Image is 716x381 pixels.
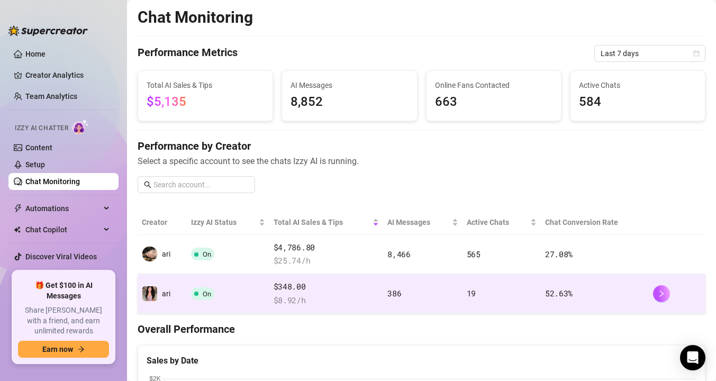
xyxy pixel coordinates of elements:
h4: Performance by Creator [138,139,705,153]
span: 386 [387,288,401,298]
th: AI Messages [383,210,462,235]
input: Search account... [153,179,249,190]
span: $5,135 [147,94,186,109]
span: AI Messages [387,216,449,228]
h2: Chat Monitoring [138,7,253,28]
span: search [144,181,151,188]
h4: Overall Performance [138,322,705,337]
span: ari [162,289,170,298]
span: 🎁 Get $100 in AI Messages [18,280,109,301]
span: Automations [25,200,101,217]
img: ari [142,286,157,301]
span: $ 25.74 /h [274,255,379,267]
img: AI Chatter [72,119,89,134]
span: 27.08 % [545,249,573,259]
a: Home [25,50,46,58]
span: right [658,290,665,297]
span: AI Messages [291,79,408,91]
span: Last 7 days [601,46,699,61]
span: On [203,290,211,298]
th: Izzy AI Status [187,210,269,235]
span: $ 8.92 /h [274,294,379,307]
span: 19 [467,288,476,298]
span: 52.63 % [545,288,573,298]
span: Izzy AI Chatter [15,123,68,133]
div: Sales by Date [147,354,696,367]
span: Earn now [42,345,73,353]
a: Discover Viral Videos [25,252,97,261]
span: Total AI Sales & Tips [147,79,264,91]
img: logo-BBDzfeDw.svg [8,25,88,36]
span: calendar [693,50,700,57]
span: 565 [467,249,481,259]
span: 584 [579,92,696,112]
span: Total AI Sales & Tips [274,216,371,228]
span: arrow-right [77,346,85,353]
span: 8,852 [291,92,408,112]
span: Chat Copilot [25,221,101,238]
span: Select a specific account to see the chats Izzy AI is running. [138,155,705,168]
span: Izzy AI Status [191,216,257,228]
button: Earn nowarrow-right [18,341,109,358]
th: Total AI Sales & Tips [269,210,384,235]
span: thunderbolt [14,204,22,213]
th: Chat Conversion Rate [541,210,649,235]
span: Online Fans Contacted [435,79,552,91]
img: Chat Copilot [14,226,21,233]
span: ari [162,250,170,258]
a: Setup [25,160,45,169]
a: Creator Analytics [25,67,110,84]
a: Content [25,143,52,152]
span: Active Chats [579,79,696,91]
a: Team Analytics [25,92,77,101]
th: Active Chats [463,210,541,235]
span: Active Chats [467,216,528,228]
div: Open Intercom Messenger [680,345,705,370]
th: Creator [138,210,187,235]
button: right [653,285,670,302]
img: ari [142,247,157,261]
span: $348.00 [274,280,379,293]
h4: Performance Metrics [138,45,238,62]
span: 8,466 [387,249,411,259]
a: Chat Monitoring [25,177,80,186]
span: Share [PERSON_NAME] with a friend, and earn unlimited rewards [18,305,109,337]
span: On [203,250,211,258]
span: 663 [435,92,552,112]
span: $4,786.80 [274,241,379,254]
